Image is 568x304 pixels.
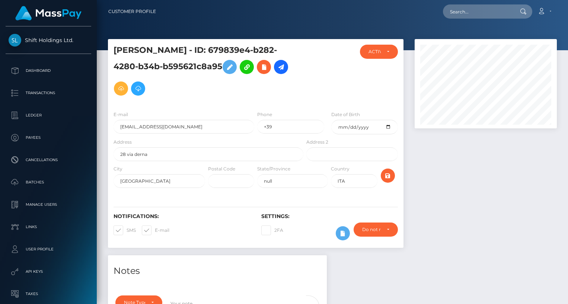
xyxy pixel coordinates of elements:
label: State/Province [257,166,290,172]
label: Phone [257,111,272,118]
h4: Notes [114,265,321,278]
p: Ledger [9,110,88,121]
a: Taxes [6,285,91,303]
a: Manage Users [6,195,91,214]
span: Shift Holdings Ltd. [6,37,91,44]
p: Taxes [9,288,88,300]
p: Cancellations [9,154,88,166]
a: Ledger [6,106,91,125]
p: Links [9,221,88,233]
p: Batches [9,177,88,188]
label: Address [114,139,132,145]
a: Dashboard [6,61,91,80]
p: Manage Users [9,199,88,210]
a: User Profile [6,240,91,259]
a: Links [6,218,91,236]
a: API Keys [6,262,91,281]
a: Cancellations [6,151,91,169]
p: User Profile [9,244,88,255]
h6: Notifications: [114,213,250,220]
button: ACTIVE [360,45,398,59]
label: Country [331,166,350,172]
label: Date of Birth [331,111,360,118]
button: Do not require [354,223,398,237]
img: MassPay Logo [15,6,82,20]
p: Dashboard [9,65,88,76]
div: Do not require [362,227,381,233]
label: E-mail [142,225,169,235]
a: Transactions [6,84,91,102]
input: Search... [443,4,513,19]
a: Payees [6,128,91,147]
h6: Settings: [261,213,398,220]
label: Postal Code [208,166,235,172]
label: 2FA [261,225,283,235]
div: ACTIVE [368,49,381,55]
label: Address 2 [306,139,328,145]
h5: [PERSON_NAME] - ID: 679839e4-b282-4280-b34b-b595621c8a95 [114,45,299,99]
label: E-mail [114,111,128,118]
a: Batches [6,173,91,192]
img: Shift Holdings Ltd. [9,34,21,47]
label: City [114,166,122,172]
a: Initiate Payout [274,60,288,74]
p: Transactions [9,87,88,99]
a: Customer Profile [108,4,156,19]
p: API Keys [9,266,88,277]
p: Payees [9,132,88,143]
label: SMS [114,225,136,235]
